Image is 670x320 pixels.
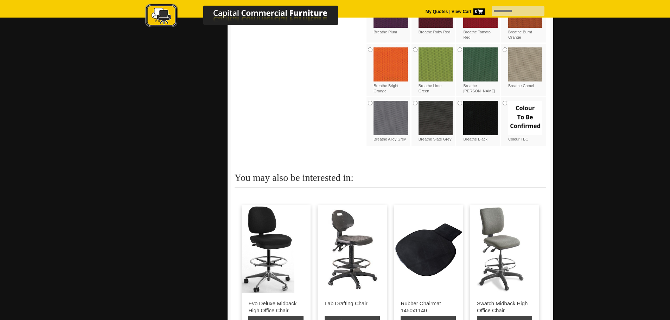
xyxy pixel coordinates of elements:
a: View Cart0 [450,9,484,14]
img: Evo Deluxe Midback High Office Chair [242,205,294,293]
img: Breathe Fern Green [463,47,498,82]
p: Evo Deluxe Midback High Office Chair [249,300,304,314]
label: Breathe Bright Orange [374,47,408,94]
img: Lab Drafting Chair [318,205,387,293]
label: Breathe Camel [508,47,543,89]
img: Breathe Alloy Grey [374,101,408,135]
img: Breathe Slate Grey [419,101,453,135]
a: My Quotes [426,9,448,14]
img: Breathe Bright Orange [374,47,408,82]
img: Breathe Camel [508,47,543,82]
label: Breathe Black [463,101,498,142]
a: Capital Commercial Furniture Logo [126,4,372,31]
img: Colour TBC [508,101,543,135]
h2: You may also be interested in: [235,172,546,188]
span: 0 [473,8,485,15]
img: Breathe Lime Green [419,47,453,82]
label: Breathe Lime Green [419,47,453,94]
p: Swatch Midback High Office Chair [477,300,532,314]
label: Breathe Alloy Grey [374,101,408,142]
p: Rubber Chairmat 1450x1140 [401,300,456,314]
strong: View Cart [452,9,485,14]
label: Breathe Slate Grey [419,101,453,142]
label: Colour TBC [508,101,543,142]
img: Rubber Chairmat 1450x1140 [394,205,463,293]
img: Capital Commercial Furniture Logo [126,4,372,29]
p: Lab Drafting Chair [325,300,380,307]
img: Swatch Midback High Office Chair [470,205,529,293]
img: Breathe Black [463,101,498,135]
label: Breathe [PERSON_NAME] [463,47,498,94]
